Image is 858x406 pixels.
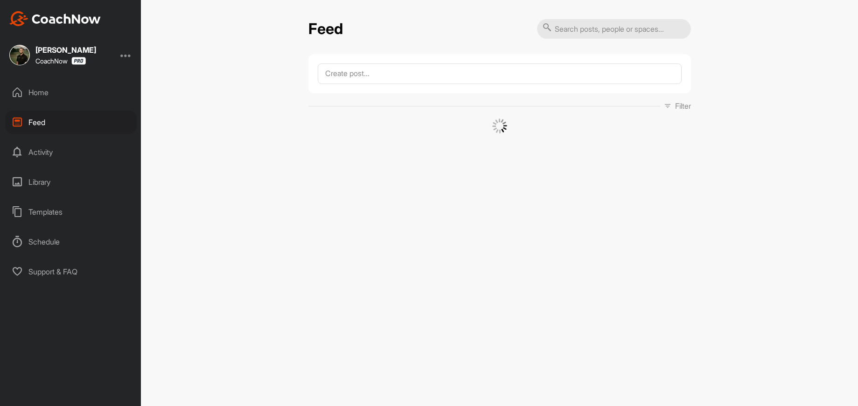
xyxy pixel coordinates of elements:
[9,45,30,65] img: square_3641e69a23774a22bb1969e55584baa6.jpg
[35,57,86,65] div: CoachNow
[537,19,691,39] input: Search posts, people or spaces...
[492,119,507,133] img: G6gVgL6ErOh57ABN0eRmCEwV0I4iEi4d8EwaPGI0tHgoAbU4EAHFLEQAh+QQFCgALACwIAA4AGAASAAAEbHDJSesaOCdk+8xg...
[5,230,137,253] div: Schedule
[5,111,137,134] div: Feed
[5,260,137,283] div: Support & FAQ
[9,11,101,26] img: CoachNow
[5,81,137,104] div: Home
[5,140,137,164] div: Activity
[5,170,137,194] div: Library
[675,100,691,112] p: Filter
[35,46,96,54] div: [PERSON_NAME]
[5,200,137,224] div: Templates
[71,57,86,65] img: CoachNow Pro
[308,20,343,38] h2: Feed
